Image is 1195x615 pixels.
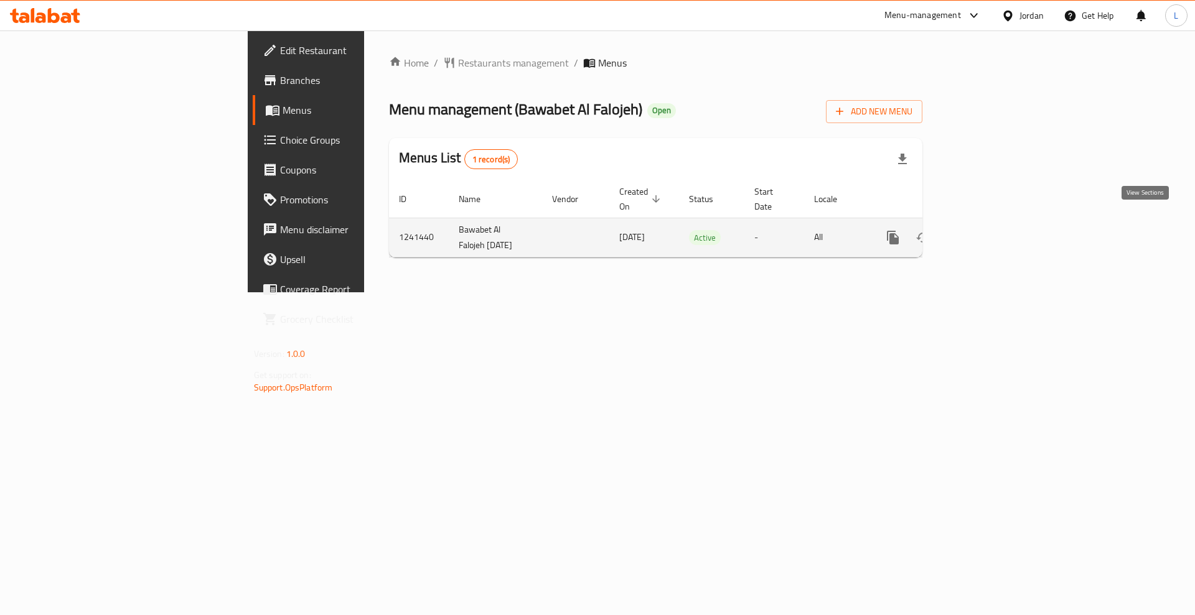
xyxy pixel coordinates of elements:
a: Choice Groups [253,125,448,155]
span: L [1174,9,1178,22]
span: Promotions [280,192,438,207]
td: Bawabet Al Falojeh [DATE] [449,218,542,257]
span: Add New Menu [836,104,912,119]
a: Promotions [253,185,448,215]
span: Created On [619,184,664,214]
span: Restaurants management [458,55,569,70]
span: 1 record(s) [465,154,518,165]
span: Active [689,231,721,245]
nav: breadcrumb [389,55,922,70]
span: 1.0.0 [286,346,306,362]
span: Choice Groups [280,132,438,147]
a: Support.OpsPlatform [254,379,333,395]
span: Edit Restaurant [280,43,438,58]
button: Add New Menu [826,100,922,123]
a: Menu disclaimer [253,215,448,244]
span: [DATE] [619,229,645,245]
li: / [574,55,578,70]
div: Export file [888,144,917,174]
span: ID [399,192,423,206]
button: more [878,223,908,252]
div: Open [647,103,676,118]
h2: Menus List [399,149,518,169]
span: Locale [814,192,853,206]
span: Menu management ( Bawabet Al Falojeh ) [389,95,642,123]
span: Open [647,105,676,116]
span: Menu disclaimer [280,222,438,237]
a: Branches [253,65,448,95]
div: Jordan [1019,9,1044,22]
span: Get support on: [254,367,311,383]
button: Change Status [908,223,938,252]
span: Upsell [280,252,438,267]
span: Coupons [280,162,438,177]
a: Restaurants management [443,55,569,70]
div: Total records count [464,149,518,169]
span: Start Date [754,184,789,214]
span: Vendor [552,192,594,206]
div: Menu-management [884,8,961,23]
a: Menus [253,95,448,125]
span: Menus [598,55,627,70]
a: Coupons [253,155,448,185]
span: Branches [280,73,438,88]
span: Grocery Checklist [280,312,438,326]
span: Version: [254,346,284,362]
span: Coverage Report [280,282,438,297]
td: - [744,218,804,257]
td: All [804,218,868,257]
span: Status [689,192,729,206]
div: Active [689,230,721,245]
span: Name [459,192,497,206]
th: Actions [868,180,1008,218]
span: Menus [283,103,438,118]
table: enhanced table [389,180,1008,257]
a: Coverage Report [253,274,448,304]
a: Edit Restaurant [253,35,448,65]
a: Grocery Checklist [253,304,448,334]
a: Upsell [253,244,448,274]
